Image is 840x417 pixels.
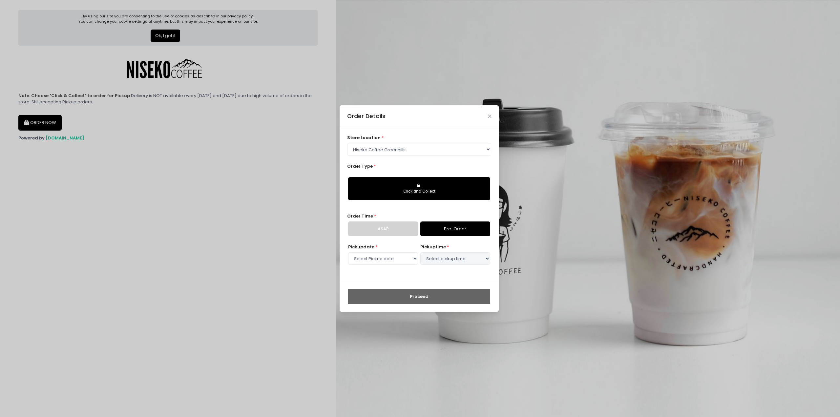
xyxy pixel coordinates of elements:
[348,289,490,304] button: Proceed
[347,213,373,219] span: Order Time
[348,244,374,250] span: Pickup date
[347,163,373,169] span: Order Type
[347,135,381,141] span: store location
[353,189,486,195] div: Click and Collect
[347,112,386,120] div: Order Details
[488,115,491,118] button: Close
[348,177,490,200] button: Click and Collect
[348,221,418,237] a: ASAP
[420,221,490,237] a: Pre-Order
[420,244,446,250] span: pickup time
